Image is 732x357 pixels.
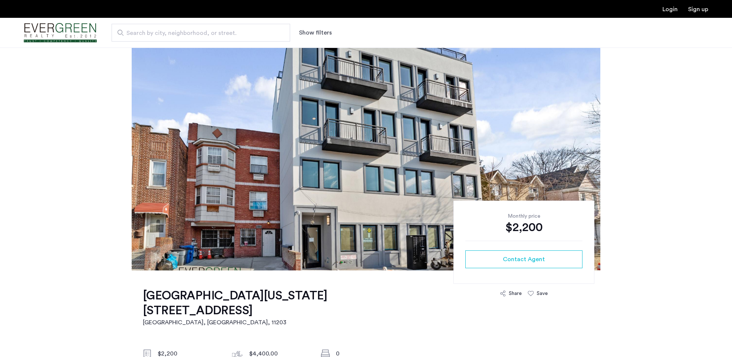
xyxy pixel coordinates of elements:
div: Share [509,290,522,297]
div: Monthly price [465,212,582,220]
a: Cazamio Logo [24,19,97,47]
a: Login [662,6,678,12]
iframe: chat widget [701,327,725,350]
img: apartment [132,48,600,270]
h1: [GEOGRAPHIC_DATA][US_STATE][STREET_ADDRESS] [143,288,398,318]
input: Apartment Search [112,24,290,42]
a: [GEOGRAPHIC_DATA][US_STATE][STREET_ADDRESS][GEOGRAPHIC_DATA], [GEOGRAPHIC_DATA], 11203 [143,288,398,327]
span: Search by city, neighborhood, or street. [126,29,269,38]
a: Registration [688,6,708,12]
button: Show or hide filters [299,28,332,37]
span: Contact Agent [503,255,545,264]
div: Save [537,290,548,297]
div: $2,200 [465,220,582,235]
button: button [465,250,582,268]
h2: [GEOGRAPHIC_DATA], [GEOGRAPHIC_DATA] , 11203 [143,318,398,327]
img: logo [24,19,97,47]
